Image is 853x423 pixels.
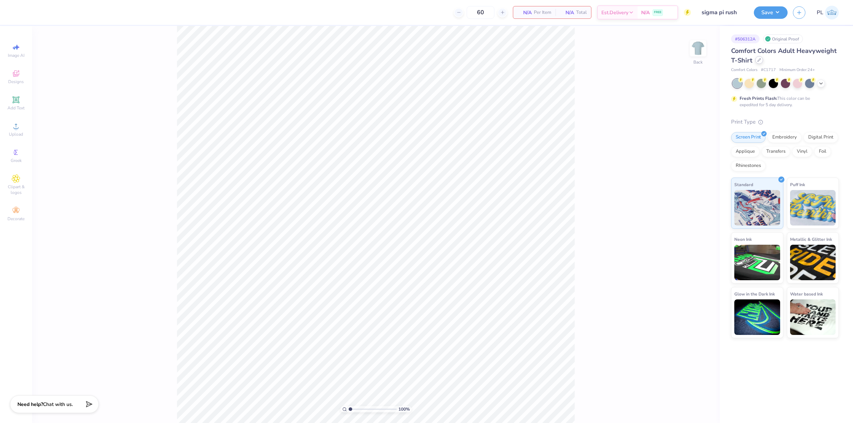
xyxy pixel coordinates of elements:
span: FREE [654,10,661,15]
div: # 506312A [731,34,760,43]
span: Comfort Colors Adult Heavyweight T-Shirt [731,47,837,65]
span: # C1717 [761,67,776,73]
button: Save [754,6,788,19]
span: 100 % [398,406,410,412]
strong: Need help? [17,401,43,408]
div: This color can be expedited for 5 day delivery. [740,95,827,108]
span: Comfort Colors [731,67,757,73]
img: Glow in the Dark Ink [734,299,780,335]
span: Add Text [7,105,25,111]
div: Transfers [762,146,790,157]
div: Foil [814,146,831,157]
input: Untitled Design [696,5,749,20]
img: Pamela Lois Reyes [825,6,839,20]
span: N/A [517,9,532,16]
span: Est. Delivery [601,9,628,16]
div: Digital Print [804,132,838,143]
div: Screen Print [731,132,766,143]
div: Embroidery [768,132,801,143]
div: Back [693,59,703,65]
span: Chat with us. [43,401,73,408]
span: Upload [9,131,23,137]
span: Image AI [8,53,25,58]
input: – – [467,6,494,19]
img: Neon Ink [734,245,780,280]
span: Metallic & Glitter Ink [790,235,832,243]
img: Back [691,41,705,55]
span: Minimum Order: 24 + [779,67,815,73]
span: Neon Ink [734,235,752,243]
span: Glow in the Dark Ink [734,290,775,298]
span: Clipart & logos [4,184,28,195]
img: Puff Ink [790,190,836,226]
span: Designs [8,79,24,85]
span: PL [817,9,823,17]
div: Print Type [731,118,839,126]
span: Standard [734,181,753,188]
div: Rhinestones [731,161,766,171]
span: Water based Ink [790,290,823,298]
span: Per Item [534,9,551,16]
span: Total [576,9,587,16]
div: Vinyl [792,146,812,157]
div: Original Proof [763,34,803,43]
span: Greek [11,158,22,163]
img: Water based Ink [790,299,836,335]
span: N/A [560,9,574,16]
strong: Fresh Prints Flash: [740,96,777,101]
span: Puff Ink [790,181,805,188]
span: Decorate [7,216,25,222]
div: Applique [731,146,760,157]
img: Standard [734,190,780,226]
a: PL [817,6,839,20]
img: Metallic & Glitter Ink [790,245,836,280]
span: N/A [641,9,650,16]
